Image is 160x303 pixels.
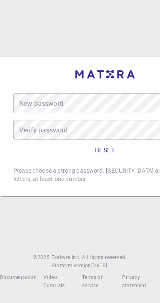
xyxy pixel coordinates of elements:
[91,262,109,269] span: [DATE] .
[122,273,160,290] a: Privacy statement
[91,261,109,270] a: [DATE].
[82,274,102,288] span: Terms of service
[51,261,91,270] span: Platform version
[82,253,127,261] span: All rights reserved.
[43,273,75,290] a: Video Tutorials
[33,253,51,261] span: © 2025
[82,273,116,290] a: Terms of service
[122,274,146,288] span: Privacy statement
[43,274,65,288] span: Video Tutorials
[51,254,80,260] span: Exabyte Inc.
[51,253,80,261] a: Exabyte Inc.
